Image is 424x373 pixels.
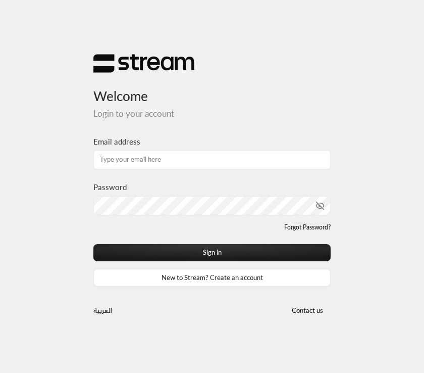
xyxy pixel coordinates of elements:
[93,54,194,73] img: Stream Logo
[93,109,331,119] h5: Login to your account
[93,181,127,193] label: Password
[93,269,331,287] a: New to Stream? Create an account
[93,73,331,104] h3: Welcome
[93,302,112,319] a: العربية
[311,197,329,214] button: toggle password visibility
[93,150,331,169] input: Type your email here
[93,244,331,262] button: Sign in
[284,302,331,319] button: Contact us
[284,223,331,232] a: Forgot Password?
[284,306,331,314] a: Contact us
[93,136,140,148] label: Email address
